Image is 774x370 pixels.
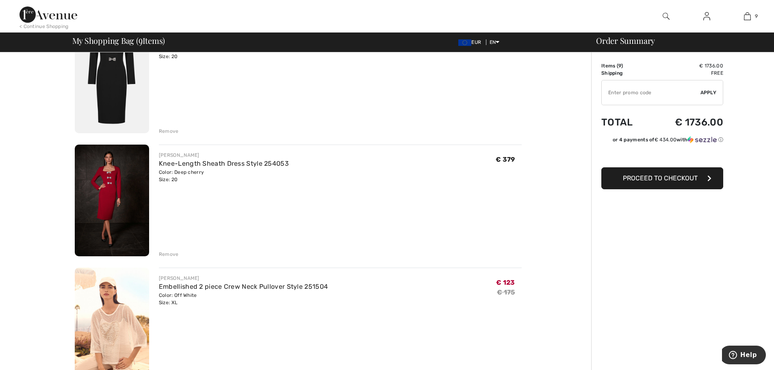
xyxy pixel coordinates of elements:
span: Apply [700,89,717,96]
img: Knee-Length Sheath Dress Style 254053 [75,145,149,256]
td: Items ( ) [601,62,649,69]
div: Remove [159,251,179,258]
div: Color: Black Size: 20 [159,45,289,60]
a: Sign In [697,11,717,22]
img: My Info [703,11,710,21]
a: 9 [727,11,767,21]
span: € 434.00 [655,137,676,143]
div: Color: Deep cherry Size: 20 [159,169,289,183]
td: Total [601,108,649,136]
div: < Continue Shopping [20,23,69,30]
iframe: Opens a widget where you can find more information [722,346,766,366]
iframe: PayPal [601,146,723,164]
img: Euro [458,39,471,46]
td: € 1736.00 [649,108,723,136]
a: Embellished 2 piece Crew Neck Pullover Style 251504 [159,283,328,290]
div: or 4 payments of€ 434.00withSezzle Click to learn more about Sezzle [601,136,723,146]
div: Order Summary [586,37,769,45]
a: Knee-Length Sheath Dress Style 254053 [159,160,289,167]
img: My Bag [744,11,751,21]
div: Color: Off White Size: XL [159,292,328,306]
button: Proceed to Checkout [601,167,723,189]
span: € 379 [496,156,515,163]
div: [PERSON_NAME] [159,151,289,159]
td: € 1736.00 [649,62,723,69]
div: Remove [159,128,179,135]
div: [PERSON_NAME] [159,275,328,282]
img: Knee-Length Sheath Dress Style 254053 [75,22,149,133]
input: Promo code [602,80,700,105]
img: Sezzle [687,136,717,143]
td: Shipping [601,69,649,77]
s: € 175 [497,288,515,296]
img: 1ère Avenue [20,6,77,23]
span: Proceed to Checkout [623,174,698,182]
td: Free [649,69,723,77]
span: 9 [139,35,143,45]
span: EN [490,39,500,45]
span: 9 [755,13,758,20]
span: 9 [618,63,621,69]
img: search the website [663,11,670,21]
span: € 123 [496,279,515,286]
span: EUR [458,39,484,45]
div: or 4 payments of with [613,136,723,143]
span: My Shopping Bag ( Items) [72,37,165,45]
